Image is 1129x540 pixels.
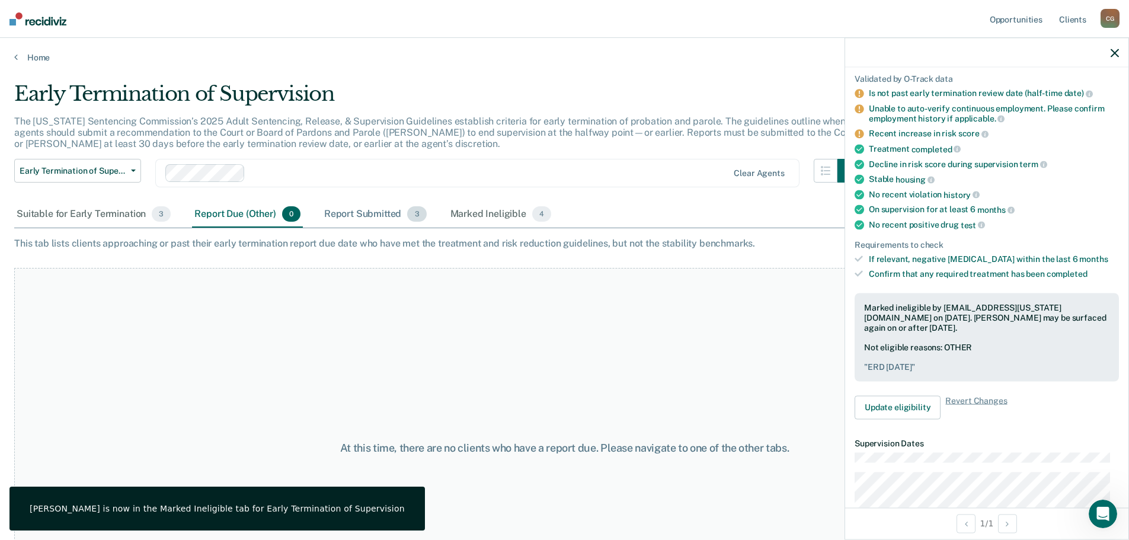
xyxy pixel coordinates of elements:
span: 3 [407,206,426,222]
img: Recidiviz [9,12,66,25]
iframe: Intercom live chat [1089,500,1117,528]
div: Clear agents [734,168,784,178]
button: Next Opportunity [998,514,1017,533]
div: Recent increase in risk score [869,129,1119,139]
pre: " ERD [DATE] " [864,362,1109,372]
span: housing [895,174,935,184]
span: Revert Changes [945,395,1007,419]
span: completed [911,144,961,154]
div: [PERSON_NAME] is now in the Marked Ineligible tab for Early Termination of Supervision [30,503,405,514]
button: Update eligibility [855,395,941,419]
div: Not eligible reasons: OTHER [864,343,1109,372]
div: Marked Ineligible [448,202,554,228]
span: completed [1047,269,1088,279]
a: Home [14,52,1115,63]
span: term [1019,159,1047,169]
span: 3 [152,206,171,222]
div: C G [1101,9,1120,28]
button: Previous Opportunity [957,514,976,533]
div: If relevant, negative [MEDICAL_DATA] within the last 6 [869,254,1119,264]
p: The [US_STATE] Sentencing Commission’s 2025 Adult Sentencing, Release, & Supervision Guidelines e... [14,116,858,149]
div: Requirements to check [855,239,1119,250]
div: No recent violation [869,189,1119,200]
span: months [977,205,1015,215]
div: 1 / 1 [845,507,1128,539]
div: Stable [869,174,1119,185]
div: This tab lists clients approaching or past their early termination report due date who have met t... [14,238,1115,249]
div: Report Due (Other) [192,202,302,228]
span: 0 [282,206,300,222]
span: history [944,190,980,199]
div: Decline in risk score during supervision [869,159,1119,170]
div: Early Termination of Supervision [14,82,861,116]
div: Report Submitted [322,202,429,228]
div: At this time, there are no clients who have a report due. Please navigate to one of the other tabs. [290,442,840,455]
span: Early Termination of Supervision [20,166,126,176]
div: Is not past early termination review date (half-time date) [869,88,1119,99]
span: 4 [532,206,551,222]
span: test [961,220,985,229]
span: months [1079,254,1108,264]
div: Unable to auto-verify continuous employment. Please confirm employment history if applicable. [869,103,1119,123]
div: Suitable for Early Termination [14,202,173,228]
div: Marked ineligible by [EMAIL_ADDRESS][US_STATE][DOMAIN_NAME] on [DATE]. [PERSON_NAME] may be surfa... [864,302,1109,332]
div: Confirm that any required treatment has been [869,269,1119,279]
div: Validated by O-Track data [855,74,1119,84]
div: Treatment [869,143,1119,154]
div: No recent positive drug [869,219,1119,230]
dt: Supervision Dates [855,438,1119,448]
div: On supervision for at least 6 [869,205,1119,215]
